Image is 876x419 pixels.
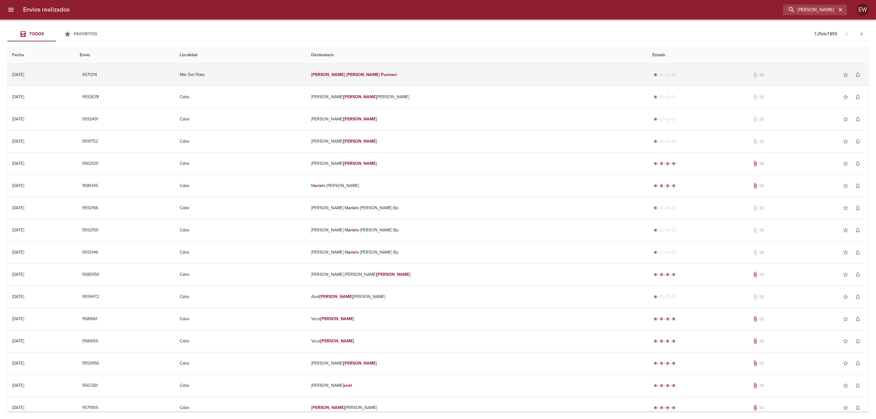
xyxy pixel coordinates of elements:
span: notifications_none [855,138,861,144]
th: Estado [648,47,869,64]
span: 9591752 [82,138,98,145]
span: radio_button_checked [654,206,657,210]
td: [PERSON_NAME] [306,153,648,175]
td: Caba [175,130,306,152]
span: notifications_none [855,383,861,389]
span: radio_button_checked [660,162,663,165]
span: No tiene documentos adjuntos [752,72,758,78]
span: radio_button_unchecked [666,228,669,232]
div: [DATE] [12,294,24,299]
button: 9563139 [80,158,101,169]
button: 9571214 [80,69,99,81]
em: [PERSON_NAME] [343,139,377,144]
span: Favoritos [74,31,97,36]
span: radio_button_unchecked [660,73,663,77]
button: Activar notificaciones [852,69,864,81]
button: Agregar a favoritos [839,202,852,214]
td: Caba [175,375,306,396]
button: 9567261 [80,380,100,391]
td: Caba [175,286,306,308]
button: Activar notificaciones [852,91,864,103]
span: radio_button_unchecked [666,140,669,143]
button: Agregar a favoritos [839,335,852,347]
span: 9592491 [82,116,98,123]
span: star_border [843,272,849,278]
span: Tiene documentos adjuntos [752,405,758,411]
button: 9585950 [80,269,102,280]
span: radio_button_checked [654,95,657,99]
span: radio_button_checked [672,362,676,365]
span: No tiene documentos adjuntos [752,116,758,122]
span: No tiene pedido asociado [758,316,764,322]
td: Caba [175,108,306,130]
em: [PERSON_NAME] [319,294,353,299]
span: No tiene pedido asociado [758,94,764,100]
span: notifications_none [855,94,861,100]
em: [PERSON_NAME] [346,72,380,77]
button: 9592166 [80,203,101,214]
span: Tiene documentos adjuntos [752,183,758,189]
em: [PERSON_NAME] [320,316,354,321]
span: radio_button_checked [660,384,663,387]
span: radio_button_checked [654,295,657,299]
button: Activar notificaciones [852,224,864,236]
span: star_border [843,72,849,78]
button: 9581345 [80,180,101,192]
td: Caba [175,352,306,374]
span: radio_button_checked [654,228,657,232]
button: Agregar a favoritos [839,357,852,369]
div: [DATE] [12,272,24,277]
em: ariel [343,383,352,388]
button: Agregar a favoritos [839,379,852,392]
em: [PERSON_NAME] [343,361,377,366]
span: No tiene pedido asociado [758,205,764,211]
span: No tiene documentos adjuntos [752,249,758,255]
span: radio_button_checked [660,273,663,276]
span: star_border [843,294,849,300]
button: Agregar a favoritos [839,291,852,303]
span: 9585950 [82,271,99,279]
div: Generado [652,205,677,211]
button: Activar notificaciones [852,158,864,170]
th: Envio [75,47,175,64]
button: Activar notificaciones [852,180,864,192]
em: ariel [315,183,323,188]
div: [DATE] [12,405,24,410]
span: radio_button_checked [654,339,657,343]
input: buscar [783,5,836,15]
button: Agregar a favoritos [839,246,852,258]
div: [DATE] [12,72,24,77]
span: notifications_none [855,405,861,411]
div: [DATE] [12,316,24,321]
td: [PERSON_NAME] [306,130,648,152]
div: Entregado [652,183,677,189]
span: 9571214 [82,71,97,79]
button: Activar notificaciones [852,246,864,258]
td: Caba [175,264,306,286]
div: Generado [652,116,677,122]
div: [DATE] [12,338,24,344]
div: Generado [652,294,677,300]
span: radio_button_unchecked [660,206,663,210]
em: ariel [348,227,357,233]
span: radio_button_checked [654,384,657,387]
span: radio_button_checked [654,317,657,321]
div: [DATE] [12,250,24,255]
button: Activar notificaciones [852,379,864,392]
span: star_border [843,183,849,189]
span: notifications_none [855,338,861,344]
td: Caba [175,308,306,330]
span: notifications_none [855,116,861,122]
span: radio_button_checked [654,73,657,77]
span: star_border [843,405,849,411]
span: radio_button_checked [654,184,657,188]
em: [PERSON_NAME] [343,161,377,166]
div: [DATE] [12,161,24,166]
span: 9592166 [82,204,98,212]
span: star_border [843,249,849,255]
span: radio_button_unchecked [672,251,676,254]
em: [PERSON_NAME] [311,72,345,77]
span: radio_button_checked [672,406,676,410]
span: No tiene pedido asociado [758,116,764,122]
span: radio_button_checked [654,362,657,365]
